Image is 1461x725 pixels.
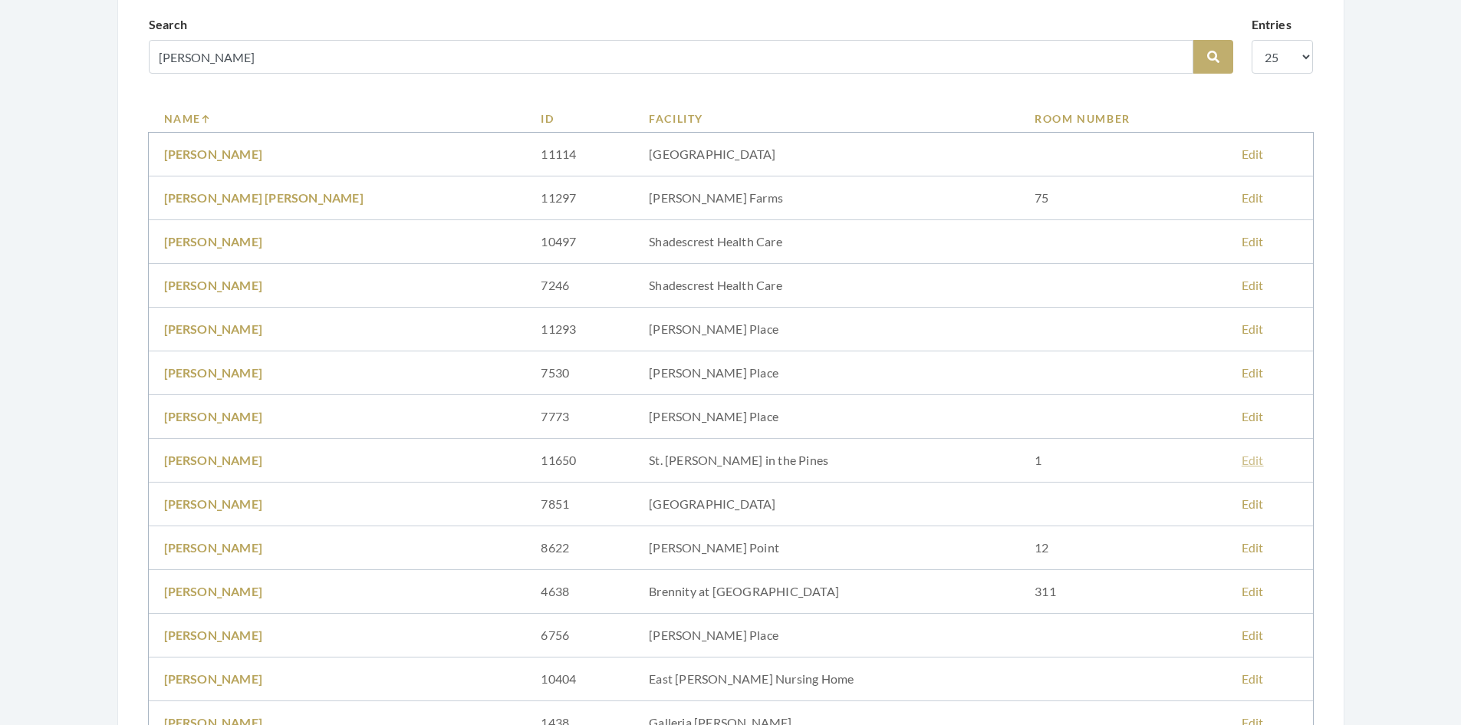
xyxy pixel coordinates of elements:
[633,526,1019,570] td: [PERSON_NAME] Point
[164,365,263,380] a: [PERSON_NAME]
[164,234,263,249] a: [PERSON_NAME]
[164,278,263,292] a: [PERSON_NAME]
[1252,15,1292,34] label: Entries
[1242,628,1264,642] a: Edit
[525,657,633,701] td: 10404
[164,453,263,467] a: [PERSON_NAME]
[1035,110,1211,127] a: Room Number
[1242,190,1264,205] a: Edit
[633,657,1019,701] td: East [PERSON_NAME] Nursing Home
[1019,570,1226,614] td: 311
[164,321,263,336] a: [PERSON_NAME]
[164,628,263,642] a: [PERSON_NAME]
[164,147,263,161] a: [PERSON_NAME]
[1242,234,1264,249] a: Edit
[1242,321,1264,336] a: Edit
[649,110,1004,127] a: Facility
[164,409,263,423] a: [PERSON_NAME]
[525,133,633,176] td: 11114
[633,570,1019,614] td: Brennity at [GEOGRAPHIC_DATA]
[633,176,1019,220] td: [PERSON_NAME] Farms
[1019,439,1226,483] td: 1
[525,526,633,570] td: 8622
[1242,540,1264,555] a: Edit
[1242,365,1264,380] a: Edit
[1242,584,1264,598] a: Edit
[525,614,633,657] td: 6756
[149,15,188,34] label: Search
[525,220,633,264] td: 10497
[633,220,1019,264] td: Shadescrest Health Care
[633,133,1019,176] td: [GEOGRAPHIC_DATA]
[164,496,263,511] a: [PERSON_NAME]
[525,570,633,614] td: 4638
[633,351,1019,395] td: [PERSON_NAME] Place
[633,264,1019,308] td: Shadescrest Health Care
[1019,526,1226,570] td: 12
[164,110,511,127] a: Name
[525,176,633,220] td: 11297
[525,264,633,308] td: 7246
[525,483,633,526] td: 7851
[1242,147,1264,161] a: Edit
[164,584,263,598] a: [PERSON_NAME]
[149,40,1193,74] input: Search by name, facility or room number
[1242,409,1264,423] a: Edit
[1242,496,1264,511] a: Edit
[633,614,1019,657] td: [PERSON_NAME] Place
[164,190,364,205] a: [PERSON_NAME] [PERSON_NAME]
[1242,278,1264,292] a: Edit
[1242,453,1264,467] a: Edit
[525,439,633,483] td: 11650
[525,395,633,439] td: 7773
[633,439,1019,483] td: St. [PERSON_NAME] in the Pines
[633,395,1019,439] td: [PERSON_NAME] Place
[633,483,1019,526] td: [GEOGRAPHIC_DATA]
[1242,671,1264,686] a: Edit
[1019,176,1226,220] td: 75
[525,351,633,395] td: 7530
[164,540,263,555] a: [PERSON_NAME]
[164,671,263,686] a: [PERSON_NAME]
[525,308,633,351] td: 11293
[633,308,1019,351] td: [PERSON_NAME] Place
[541,110,618,127] a: ID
